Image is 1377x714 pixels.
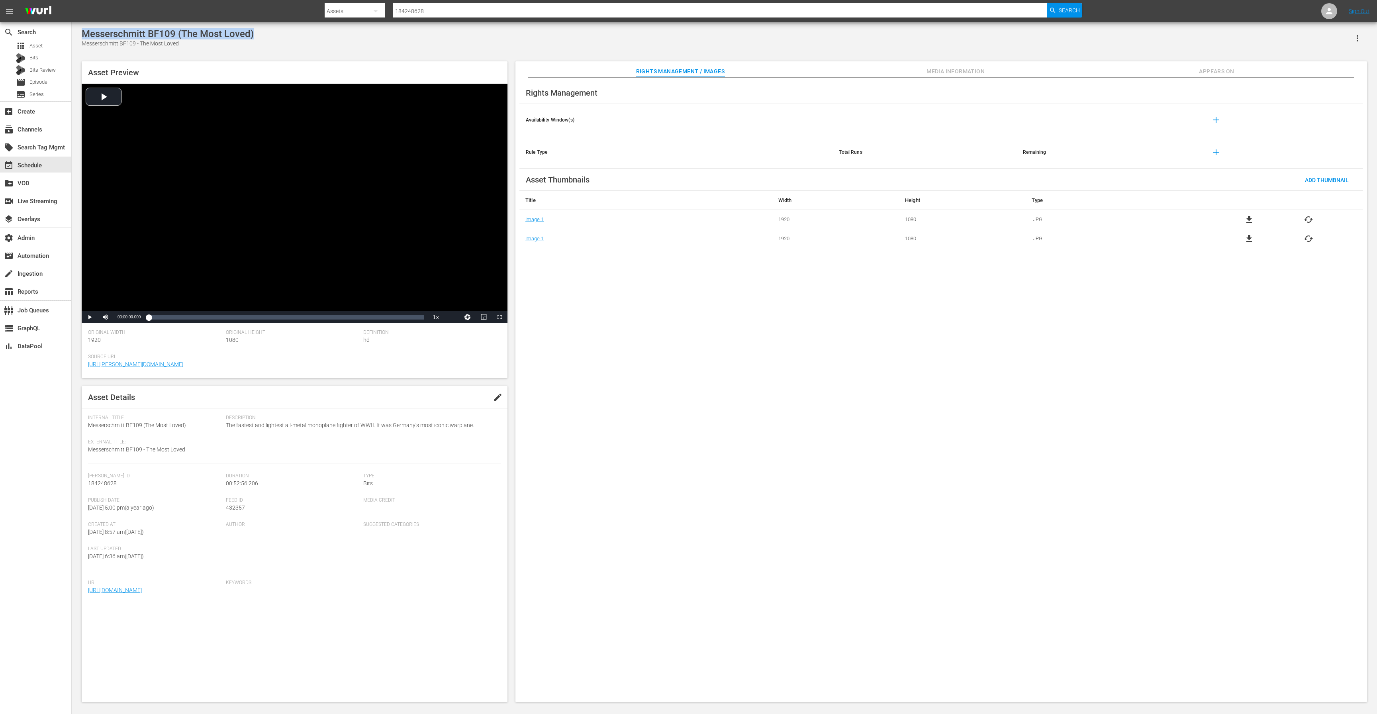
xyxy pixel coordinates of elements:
span: Channels [4,125,14,134]
td: 1080 [899,229,1026,248]
span: Search Tag Mgmt [4,143,14,152]
div: Bits [16,53,25,63]
span: Messerschmitt BF109 (The Most Loved) [88,422,186,428]
span: DataPool [4,341,14,351]
span: Asset Preview [88,68,139,77]
a: Image 1 [525,235,544,241]
span: Create [4,107,14,116]
span: Episode [16,78,25,87]
th: Title [519,191,772,210]
span: Source Url [88,354,497,360]
span: Add Thumbnail [1299,177,1355,183]
span: Author [226,522,360,528]
span: Appears On [1187,67,1246,76]
td: 1920 [772,210,899,229]
span: [DATE] 8:57 am ( [DATE] ) [88,529,144,535]
td: .JPG [1026,229,1195,248]
span: Bits Review [29,66,56,74]
span: Rights Management / Images [636,67,725,76]
span: Media Credit [363,497,497,504]
span: 432357 [226,504,245,511]
span: Bits [363,480,373,486]
span: Overlays [4,214,14,224]
button: edit [488,388,507,407]
span: GraphQL [4,324,14,333]
span: Live Streaming [4,196,14,206]
a: file_download [1244,234,1254,243]
span: Rights Management [526,88,597,98]
span: [DATE] 5:00 pm ( a year ago ) [88,504,154,511]
div: Bits Review [16,65,25,75]
span: Bits [29,54,38,62]
a: [URL][DOMAIN_NAME] [88,587,142,593]
span: Schedule [4,161,14,170]
span: Type [363,473,497,479]
span: Description: [226,415,497,421]
td: .JPG [1026,210,1195,229]
span: Media Information [926,67,985,76]
span: Feed ID [226,497,360,504]
button: Mute [98,311,114,323]
th: Height [899,191,1026,210]
span: add [1211,147,1221,157]
span: edit [493,392,503,402]
span: [DATE] 6:36 am ( [DATE] ) [88,553,144,559]
th: Width [772,191,899,210]
button: Jump To Time [460,311,476,323]
span: Asset Thumbnails [526,175,590,184]
span: Ingestion [4,269,14,279]
span: add [1211,115,1221,125]
span: Url [88,580,222,586]
span: Asset Details [88,392,135,402]
button: Picture-in-Picture [476,311,492,323]
th: Rule Type [519,136,832,169]
a: [URL][PERSON_NAME][DOMAIN_NAME] [88,361,183,367]
img: ans4CAIJ8jUAAAAAAAAAAAAAAAAAAAAAAAAgQb4GAAAAAAAAAAAAAAAAAAAAAAAAJMjXAAAAAAAAAAAAAAAAAAAAAAAAgAT5G... [19,2,57,21]
span: Messerschmitt BF109 - The Most Loved [88,446,185,453]
span: 1080 [226,337,239,343]
button: cached [1304,215,1313,224]
span: Automation [4,251,14,261]
span: [PERSON_NAME] Id [88,473,222,479]
th: Total Runs [832,136,1017,169]
span: 1920 [88,337,101,343]
div: Video Player [82,84,507,323]
div: Messerschmitt BF109 - The Most Loved [82,39,254,48]
td: 1080 [899,210,1026,229]
span: Reports [4,287,14,296]
button: Search [1047,3,1082,18]
button: Play [82,311,98,323]
th: Remaining [1017,136,1200,169]
span: Episode [29,78,47,86]
span: Search [1059,3,1080,18]
span: Definition [363,330,497,336]
button: Add Thumbnail [1299,173,1355,187]
span: Search [4,27,14,37]
span: Series [16,90,25,99]
th: Availability Window(s) [519,104,832,136]
span: Asset [29,42,43,50]
span: Last Updated [88,546,222,552]
span: VOD [4,178,14,188]
td: 1920 [772,229,899,248]
button: add [1207,143,1226,162]
span: Admin [4,233,14,243]
span: menu [5,6,14,16]
button: cached [1304,234,1313,243]
a: Image 1 [525,216,544,222]
button: Fullscreen [492,311,507,323]
button: add [1207,110,1226,129]
span: 184248628 [88,480,117,486]
th: Type [1026,191,1195,210]
span: Job Queues [4,306,14,315]
a: file_download [1244,215,1254,224]
a: Sign Out [1349,8,1369,14]
span: Publish Date [88,497,222,504]
span: Original Width [88,330,222,336]
span: Original Height [226,330,360,336]
span: Suggested Categories [363,522,497,528]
